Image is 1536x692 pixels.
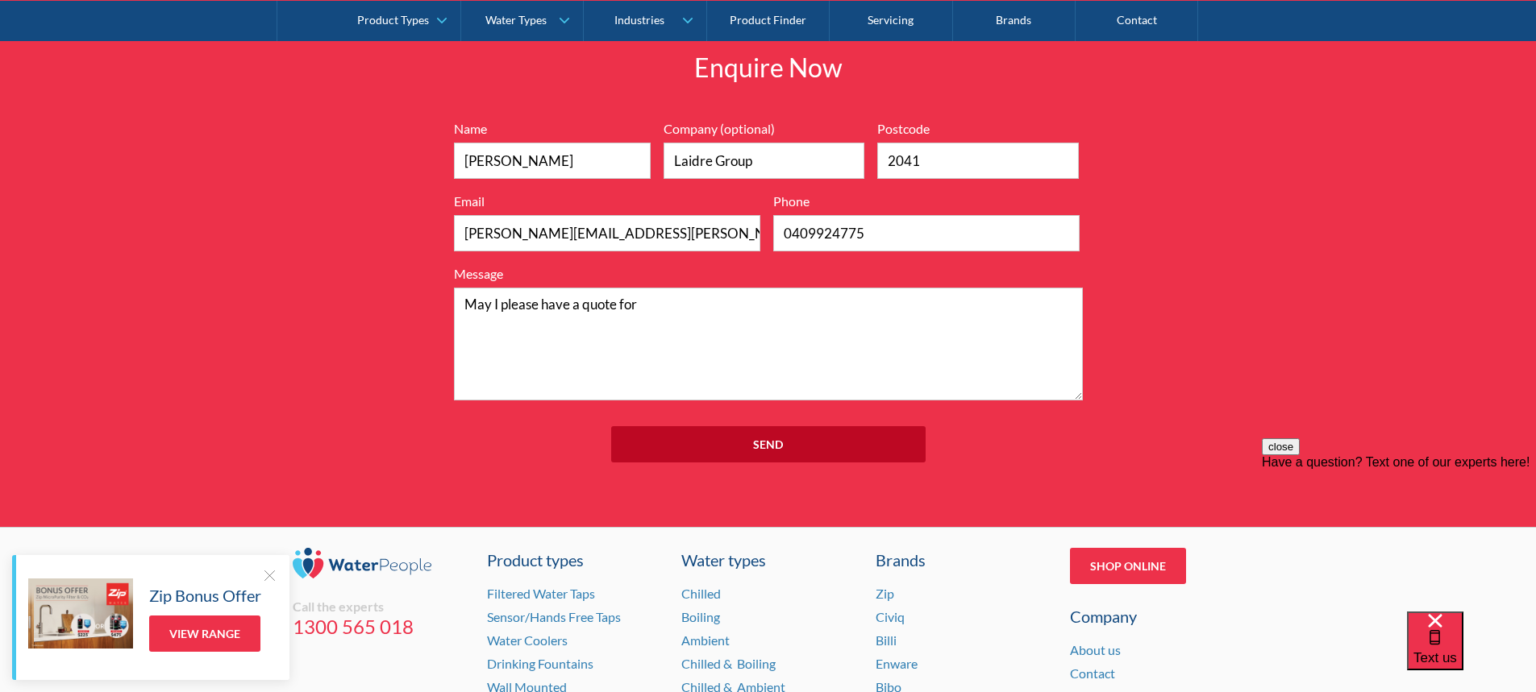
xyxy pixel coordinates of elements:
[876,609,905,624] a: Civiq
[611,426,926,462] input: Send
[485,13,547,27] div: Water Types
[876,656,918,671] a: Enware
[293,599,467,615] div: Call the experts
[876,586,894,601] a: Zip
[681,632,730,648] a: Ambient
[681,548,855,572] a: Water types
[773,192,1080,211] label: Phone
[1262,438,1536,632] iframe: podium webchat widget prompt
[446,119,1091,479] form: Full Width Form
[876,632,897,648] a: Billi
[28,578,133,648] img: Zip Bonus Offer
[487,632,568,648] a: Water Coolers
[454,192,760,211] label: Email
[1070,604,1244,628] div: Company
[454,264,1083,284] label: Message
[535,48,1002,87] h2: Enquire Now
[487,656,593,671] a: Drinking Fountains
[149,615,260,652] a: View Range
[357,13,429,27] div: Product Types
[149,583,261,607] h5: Zip Bonus Offer
[664,119,865,139] label: Company (optional)
[614,13,664,27] div: Industries
[877,119,1079,139] label: Postcode
[1407,611,1536,692] iframe: podium webchat widget bubble
[487,548,661,572] a: Product types
[487,609,621,624] a: Sensor/Hands Free Taps
[876,548,1050,572] div: Brands
[487,586,595,601] a: Filtered Water Taps
[454,119,651,139] label: Name
[293,615,467,639] a: 1300 565 018
[1070,642,1121,657] a: About us
[1070,548,1186,584] a: Shop Online
[681,609,720,624] a: Boiling
[681,586,721,601] a: Chilled
[1070,665,1115,681] a: Contact
[681,656,776,671] a: Chilled & Boiling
